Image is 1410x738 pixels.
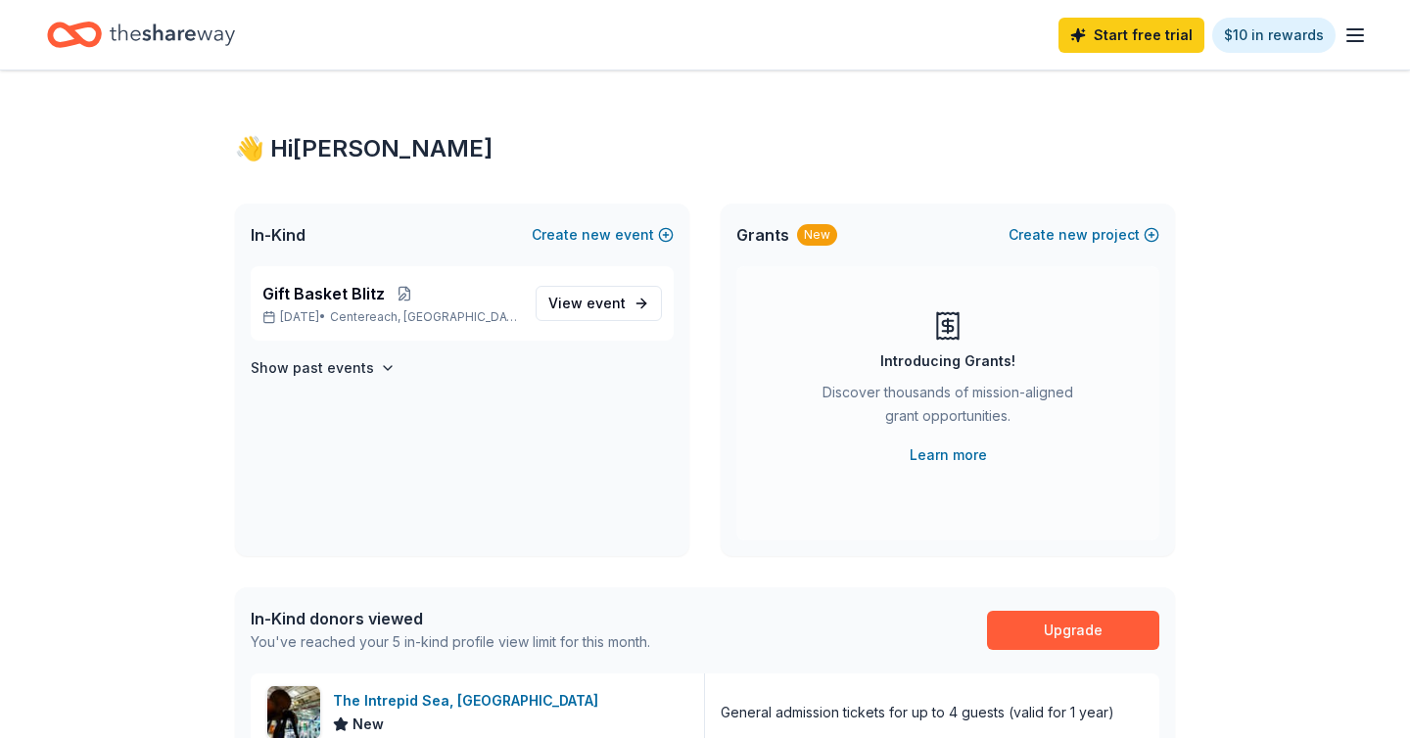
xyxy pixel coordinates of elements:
[251,223,305,247] span: In-Kind
[548,292,626,315] span: View
[815,381,1081,436] div: Discover thousands of mission-aligned grant opportunities.
[47,12,235,58] a: Home
[330,309,520,325] span: Centereach, [GEOGRAPHIC_DATA]
[587,295,626,311] span: event
[910,443,987,467] a: Learn more
[736,223,789,247] span: Grants
[262,282,385,305] span: Gift Basket Blitz
[536,286,662,321] a: View event
[352,713,384,736] span: New
[797,224,837,246] div: New
[251,356,396,380] button: Show past events
[235,133,1175,164] div: 👋 Hi [PERSON_NAME]
[1212,18,1336,53] a: $10 in rewards
[1058,18,1204,53] a: Start free trial
[880,349,1015,373] div: Introducing Grants!
[251,356,374,380] h4: Show past events
[987,611,1159,650] a: Upgrade
[251,607,650,630] div: In-Kind donors viewed
[333,689,606,713] div: The Intrepid Sea, [GEOGRAPHIC_DATA]
[532,223,674,247] button: Createnewevent
[1058,223,1088,247] span: new
[251,630,650,654] div: You've reached your 5 in-kind profile view limit for this month.
[582,223,611,247] span: new
[1009,223,1159,247] button: Createnewproject
[721,701,1114,724] div: General admission tickets for up to 4 guests (valid for 1 year)
[262,309,520,325] p: [DATE] •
